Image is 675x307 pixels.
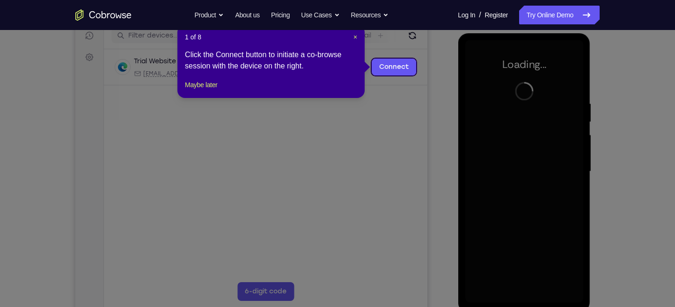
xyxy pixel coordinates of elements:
a: Connect [296,59,341,75]
span: +11 more [237,70,262,77]
a: About us [235,6,259,24]
div: Email [59,70,169,77]
div: App [174,70,232,77]
button: Product [195,6,224,24]
span: / [479,9,481,21]
button: Resources [351,6,389,24]
a: Log In [458,6,475,24]
button: Close Tour [353,32,357,42]
button: 6-digit code [162,282,219,301]
div: Click the Connect button to initiate a co-browse session with the device on the right. [185,49,357,72]
h1: Connect [36,6,87,21]
div: Open device details [29,49,352,85]
a: Pricing [271,6,290,24]
button: Maybe later [185,79,217,90]
input: Filter devices... [53,31,171,40]
div: Online [104,58,129,65]
a: Settings [6,49,22,66]
span: web@example.com [68,70,169,77]
a: Sessions [6,27,22,44]
label: Email [279,31,296,40]
div: New devices found. [105,60,107,62]
span: Cobrowse demo [183,70,232,77]
a: Connect [6,6,22,22]
a: Try Online Demo [519,6,600,24]
div: Trial Website [59,57,101,66]
a: Register [485,6,508,24]
a: Go to the home page [75,9,132,21]
span: 1 of 8 [185,32,201,42]
button: Use Cases [301,6,339,24]
span: × [353,33,357,41]
button: Refresh [330,28,345,43]
label: demo_id [186,31,215,40]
